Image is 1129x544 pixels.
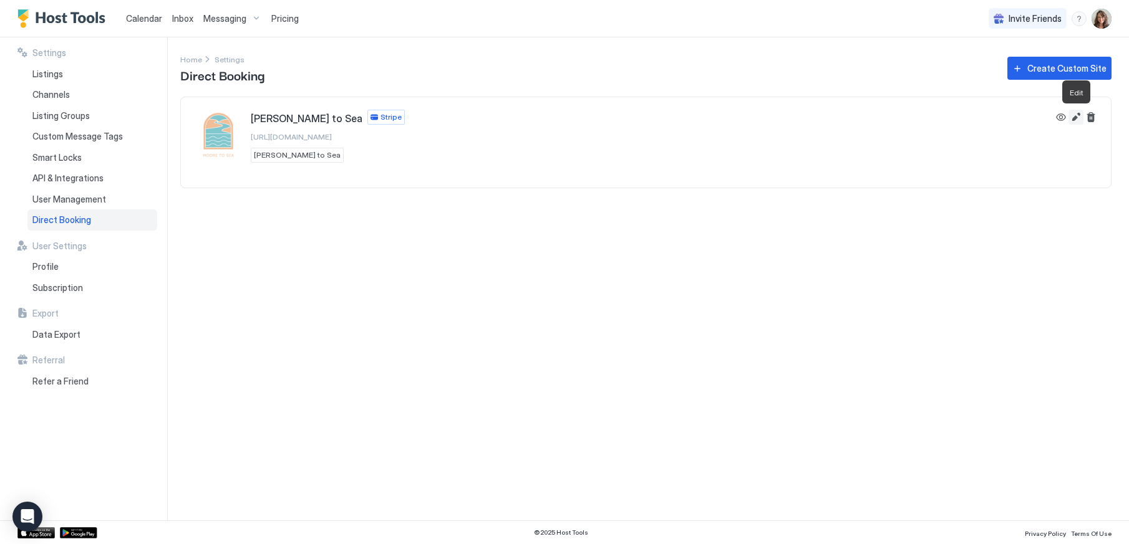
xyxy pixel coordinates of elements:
[27,256,157,277] a: Profile
[12,502,42,532] div: Open Intercom Messenger
[1072,11,1087,26] div: menu
[251,112,362,125] span: [PERSON_NAME] to Sea
[534,528,588,537] span: © 2025 Host Tools
[180,52,202,65] a: Home
[32,214,91,226] span: Direct Booking
[1027,62,1107,75] div: Create Custom Site
[32,110,90,122] span: Listing Groups
[27,126,157,147] a: Custom Message Tags
[27,209,157,231] a: Direct Booking
[271,13,299,24] span: Pricing
[1068,110,1083,125] button: Edit
[32,131,123,142] span: Custom Message Tags
[32,308,59,319] span: Export
[32,69,63,80] span: Listings
[27,147,157,168] a: Smart Locks
[126,12,162,25] a: Calendar
[27,277,157,298] a: Subscription
[380,112,402,123] span: Stripe
[215,55,245,64] span: Settings
[32,173,104,184] span: API & Integrations
[17,9,111,28] a: Host Tools Logo
[32,261,59,272] span: Profile
[27,371,157,392] a: Refer a Friend
[1083,110,1098,125] button: Delete
[32,282,83,293] span: Subscription
[60,527,97,538] a: Google Play Store
[27,168,157,189] a: API & Integrations
[27,189,157,210] a: User Management
[32,152,82,163] span: Smart Locks
[215,52,245,65] a: Settings
[251,130,332,143] a: [URL][DOMAIN_NAME]
[172,13,193,24] span: Inbox
[27,105,157,126] a: Listing Groups
[1071,530,1112,537] span: Terms Of Use
[32,89,70,100] span: Channels
[27,64,157,85] a: Listings
[126,13,162,24] span: Calendar
[32,376,89,387] span: Refer a Friend
[1025,530,1066,537] span: Privacy Policy
[27,324,157,345] a: Data Export
[1071,526,1112,539] a: Terms Of Use
[32,329,80,340] span: Data Export
[254,150,341,161] span: [PERSON_NAME] to Sea
[1025,526,1066,539] a: Privacy Policy
[32,47,66,59] span: Settings
[180,65,264,84] span: Direct Booking
[1070,88,1083,97] span: Edit
[17,527,55,538] a: App Store
[172,12,193,25] a: Inbox
[1007,57,1112,80] button: Create Custom Site
[32,241,87,252] span: User Settings
[1092,9,1112,29] div: User profile
[27,84,157,105] a: Channels
[32,355,65,366] span: Referral
[251,132,332,141] span: [URL][DOMAIN_NAME]
[1009,13,1062,24] span: Invite Friends
[180,52,202,65] div: Breadcrumb
[1054,110,1068,125] button: View
[32,194,106,205] span: User Management
[193,110,243,160] div: Moore to Sea
[215,52,245,65] div: Breadcrumb
[180,55,202,64] span: Home
[203,13,246,24] span: Messaging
